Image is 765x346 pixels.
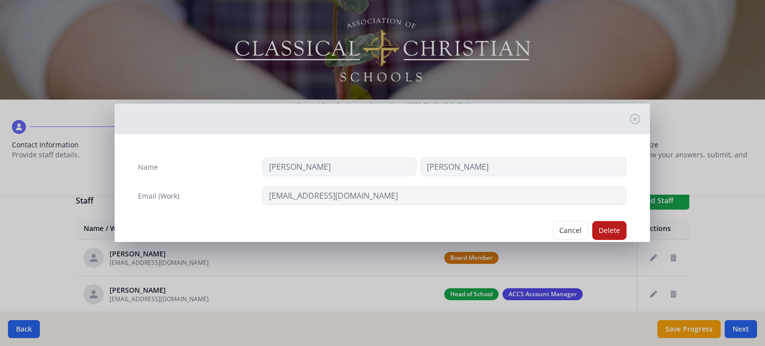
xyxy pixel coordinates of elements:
button: Delete [592,221,627,240]
input: Last Name [420,157,627,176]
input: First Name [262,157,416,176]
button: Cancel [553,221,588,240]
label: Name [138,162,158,172]
label: Email (Work) [138,191,179,201]
input: contact@site.com [262,186,627,205]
